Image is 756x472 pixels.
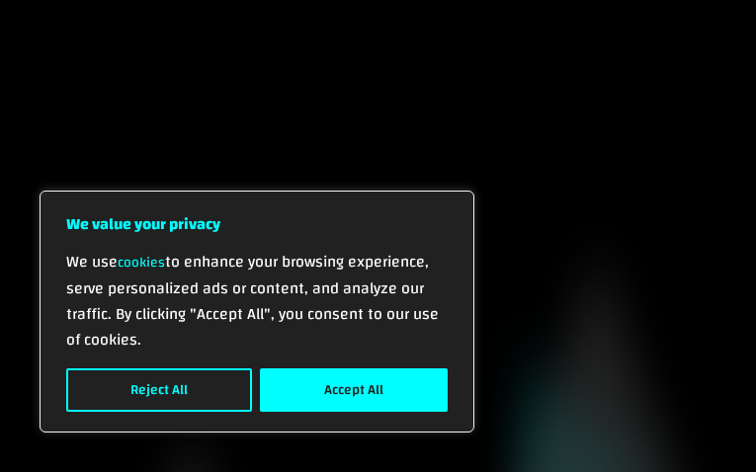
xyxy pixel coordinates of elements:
p: We use to enhance your browsing experience, serve personalized ads or content, and analyze our tr... [66,249,448,353]
div: We value your privacy [40,191,474,433]
button: Accept All [260,368,448,412]
p: We value your privacy [66,211,448,237]
button: Reject All [66,368,252,412]
a: cookies [118,250,165,275]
